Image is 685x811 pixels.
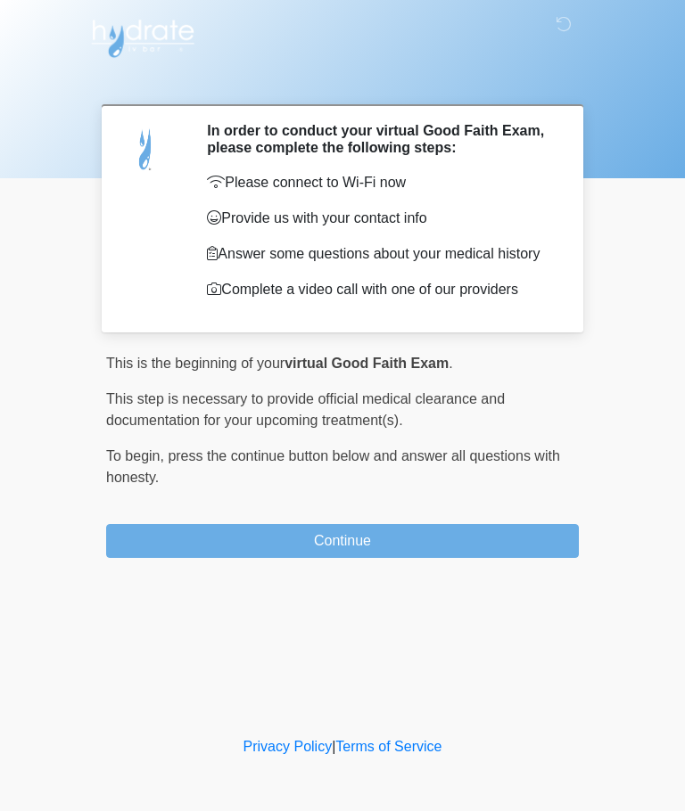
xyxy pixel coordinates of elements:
[93,64,592,97] h1: ‎ ‎ ‎ ‎
[449,356,452,371] span: .
[88,13,197,59] img: Hydrate IV Bar - Arcadia Logo
[106,391,505,428] span: This step is necessary to provide official medical clearance and documentation for your upcoming ...
[285,356,449,371] strong: virtual Good Faith Exam
[332,739,335,754] a: |
[106,448,168,463] span: To begin,
[106,524,579,558] button: Continue
[106,448,560,485] span: press the continue button below and answer all questions with honesty.
[207,279,552,300] p: Complete a video call with one of our providers
[207,208,552,229] p: Provide us with your contact info
[207,243,552,265] p: Answer some questions about your medical history
[207,172,552,193] p: Please connect to Wi-Fi now
[106,356,285,371] span: This is the beginning of your
[120,122,173,176] img: Agent Avatar
[335,739,442,754] a: Terms of Service
[243,739,333,754] a: Privacy Policy
[207,122,552,156] h2: In order to conduct your virtual Good Faith Exam, please complete the following steps:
